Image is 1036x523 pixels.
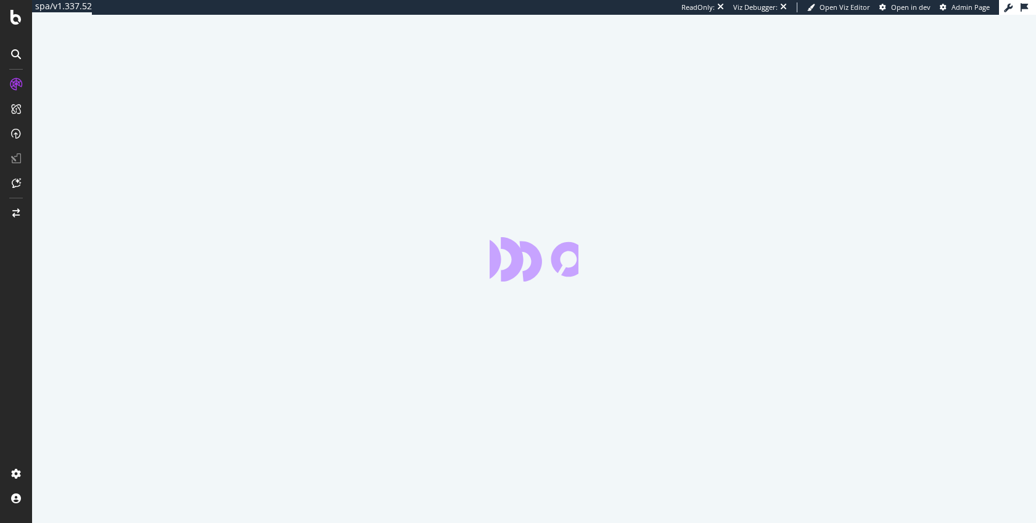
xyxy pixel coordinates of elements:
[681,2,715,12] div: ReadOnly:
[820,2,870,12] span: Open Viz Editor
[940,2,990,12] a: Admin Page
[879,2,931,12] a: Open in dev
[733,2,778,12] div: Viz Debugger:
[807,2,870,12] a: Open Viz Editor
[952,2,990,12] span: Admin Page
[891,2,931,12] span: Open in dev
[490,237,578,282] div: animation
